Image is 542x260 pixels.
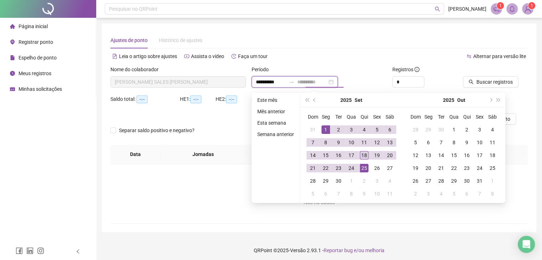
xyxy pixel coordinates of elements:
div: 20 [386,151,394,160]
div: 8 [450,138,458,147]
div: 19 [411,164,420,172]
button: month panel [457,93,465,107]
div: 26 [373,164,381,172]
div: 27 [386,164,394,172]
td: 2025-10-08 [345,187,358,200]
td: 2025-11-06 [460,187,473,200]
div: 7 [309,138,317,147]
span: left [76,249,81,254]
td: 2025-10-20 [422,162,435,175]
span: Minhas solicitações [19,86,62,92]
label: Nome do colaborador [110,66,163,73]
div: 25 [360,164,368,172]
td: 2025-10-01 [345,175,358,187]
td: 2025-11-08 [486,187,499,200]
div: 4 [360,125,368,134]
button: month panel [355,93,362,107]
th: Qua [345,110,358,123]
td: 2025-09-24 [345,162,358,175]
span: JAVAN GUIMARÃES SALES OLIVEIRA [115,77,242,87]
td: 2025-10-27 [422,175,435,187]
div: 6 [386,125,394,134]
button: next-year [486,93,494,107]
li: Esta semana [254,119,297,127]
td: 2025-10-08 [448,136,460,149]
td: 2025-10-02 [460,123,473,136]
div: 11 [488,138,497,147]
div: 12 [373,138,381,147]
td: 2025-09-26 [371,162,383,175]
td: 2025-09-12 [371,136,383,149]
button: super-next-year [495,93,502,107]
div: 25 [488,164,497,172]
td: 2025-10-07 [332,187,345,200]
div: 16 [334,151,343,160]
th: Jornadas [160,145,246,164]
div: 19 [373,151,381,160]
div: Não há dados [119,198,519,206]
div: 27 [424,177,433,185]
span: Registros [392,66,419,73]
span: Assista o vídeo [191,53,224,59]
div: 15 [450,151,458,160]
span: 1 [531,3,533,8]
span: info-circle [414,67,419,72]
div: 3 [373,177,381,185]
td: 2025-09-03 [345,123,358,136]
span: Alternar para versão lite [473,53,526,59]
span: Leia o artigo sobre ajustes [119,53,177,59]
td: 2025-10-15 [448,149,460,162]
span: clock-circle [10,71,15,76]
div: 30 [463,177,471,185]
button: prev-year [311,93,319,107]
td: 2025-09-30 [435,123,448,136]
div: 22 [321,164,330,172]
td: 2025-09-07 [306,136,319,149]
td: 2025-09-22 [319,162,332,175]
td: 2025-10-23 [460,162,473,175]
span: search [469,79,474,84]
div: 3 [475,125,484,134]
div: 28 [411,125,420,134]
span: environment [10,40,15,45]
th: Seg [319,110,332,123]
td: 2025-09-10 [345,136,358,149]
td: 2025-10-16 [460,149,473,162]
td: 2025-09-09 [332,136,345,149]
div: 8 [347,189,356,198]
div: 5 [411,138,420,147]
span: Meus registros [19,71,51,76]
td: 2025-10-05 [306,187,319,200]
td: 2025-10-14 [435,149,448,162]
div: 5 [309,189,317,198]
img: 58886 [522,4,533,14]
span: facebook [16,247,23,254]
td: 2025-10-03 [473,123,486,136]
span: file-text [112,54,117,59]
div: Open Intercom Messenger [518,236,535,253]
div: 18 [488,151,497,160]
sup: Atualize o seu contato no menu Meus Dados [528,2,535,9]
div: 22 [450,164,458,172]
th: Seg [422,110,435,123]
div: 28 [309,177,317,185]
td: 2025-10-07 [435,136,448,149]
td: 2025-09-11 [358,136,371,149]
td: 2025-09-06 [383,123,396,136]
td: 2025-09-14 [306,149,319,162]
td: 2025-09-30 [332,175,345,187]
span: file [10,55,15,60]
span: --:-- [226,95,237,103]
span: Versão [290,248,306,253]
div: 1 [450,125,458,134]
div: 31 [309,125,317,134]
td: 2025-10-18 [486,149,499,162]
th: Qua [448,110,460,123]
th: Sex [473,110,486,123]
td: 2025-10-10 [473,136,486,149]
td: 2025-11-01 [486,175,499,187]
td: 2025-10-09 [460,136,473,149]
td: 2025-09-25 [358,162,371,175]
div: 16 [463,151,471,160]
div: 10 [373,189,381,198]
